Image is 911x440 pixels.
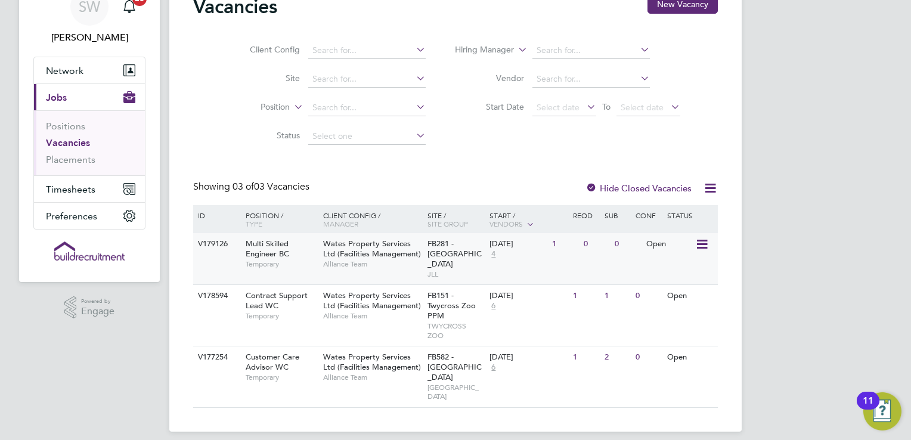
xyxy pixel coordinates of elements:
[46,210,97,222] span: Preferences
[456,101,524,112] label: Start Date
[602,346,633,368] div: 2
[54,241,125,261] img: buildrec-logo-retina.png
[664,285,716,307] div: Open
[323,259,422,269] span: Alliance Team
[320,205,424,234] div: Client Config /
[34,84,145,110] button: Jobs
[633,285,664,307] div: 0
[46,154,95,165] a: Placements
[64,296,115,319] a: Powered byEngage
[487,205,570,235] div: Start /
[195,285,237,307] div: V178594
[233,181,309,193] span: 03 Vacancies
[46,120,85,132] a: Positions
[427,219,468,228] span: Site Group
[323,290,421,311] span: Wates Property Services Ltd (Facilities Management)
[195,233,237,255] div: V179126
[489,249,497,259] span: 4
[427,269,484,279] span: JLL
[33,241,145,261] a: Go to home page
[532,71,650,88] input: Search for...
[643,233,695,255] div: Open
[323,352,421,372] span: Wates Property Services Ltd (Facilities Management)
[237,205,320,234] div: Position /
[537,102,580,113] span: Select date
[246,238,289,259] span: Multi Skilled Engineer BC
[308,100,426,116] input: Search for...
[81,296,114,306] span: Powered by
[532,42,650,59] input: Search for...
[323,311,422,321] span: Alliance Team
[570,285,601,307] div: 1
[46,184,95,195] span: Timesheets
[633,205,664,225] div: Conf
[602,285,633,307] div: 1
[246,373,317,382] span: Temporary
[246,219,262,228] span: Type
[427,238,482,269] span: FB281 - [GEOGRAPHIC_DATA]
[323,238,421,259] span: Wates Property Services Ltd (Facilities Management)
[323,219,358,228] span: Manager
[489,219,523,228] span: Vendors
[231,44,300,55] label: Client Config
[621,102,664,113] span: Select date
[308,128,426,145] input: Select one
[46,65,83,76] span: Network
[549,233,580,255] div: 1
[308,42,426,59] input: Search for...
[34,176,145,202] button: Timesheets
[195,346,237,368] div: V177254
[34,203,145,229] button: Preferences
[489,291,567,301] div: [DATE]
[602,205,633,225] div: Sub
[427,290,476,321] span: FB151 - Twycross Zoo PPM
[231,73,300,83] label: Site
[599,99,614,114] span: To
[664,205,716,225] div: Status
[612,233,643,255] div: 0
[427,383,484,401] span: [GEOGRAPHIC_DATA]
[33,30,145,45] span: Sam White
[585,182,692,194] label: Hide Closed Vacancies
[489,362,497,373] span: 6
[81,306,114,317] span: Engage
[570,346,601,368] div: 1
[246,352,299,372] span: Customer Care Advisor WC
[246,311,317,321] span: Temporary
[489,301,497,311] span: 6
[231,130,300,141] label: Status
[233,181,254,193] span: 03 of
[34,57,145,83] button: Network
[427,321,484,340] span: TWYCROSS ZOO
[195,205,237,225] div: ID
[445,44,514,56] label: Hiring Manager
[221,101,290,113] label: Position
[427,352,482,382] span: FB582 - [GEOGRAPHIC_DATA]
[863,401,873,416] div: 11
[193,181,312,193] div: Showing
[489,239,546,249] div: [DATE]
[456,73,524,83] label: Vendor
[308,71,426,88] input: Search for...
[863,392,901,430] button: Open Resource Center, 11 new notifications
[46,137,90,148] a: Vacancies
[570,205,601,225] div: Reqd
[581,233,612,255] div: 0
[246,259,317,269] span: Temporary
[34,110,145,175] div: Jobs
[424,205,487,234] div: Site /
[46,92,67,103] span: Jobs
[323,373,422,382] span: Alliance Team
[633,346,664,368] div: 0
[664,346,716,368] div: Open
[489,352,567,362] div: [DATE]
[246,290,308,311] span: Contract Support Lead WC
